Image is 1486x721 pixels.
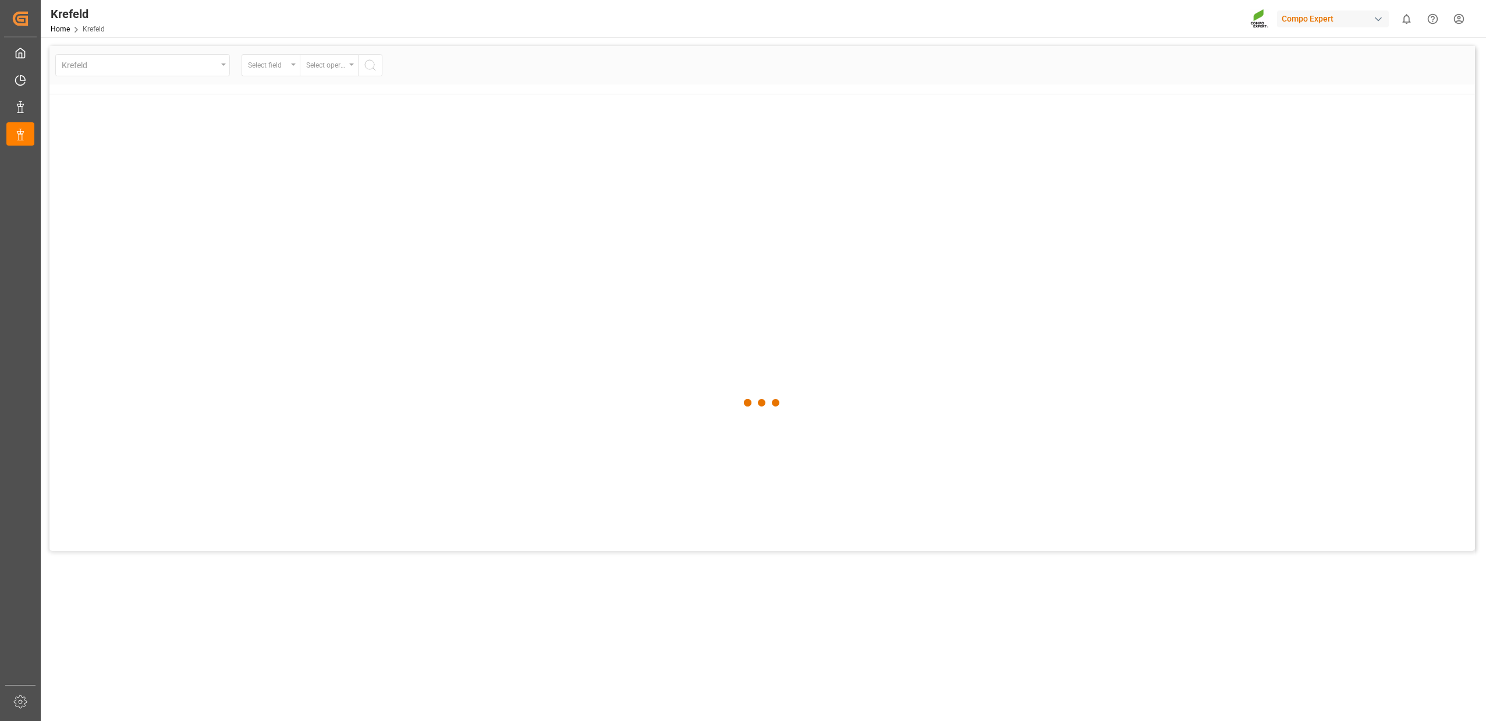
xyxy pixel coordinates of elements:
[51,5,105,23] div: Krefeld
[1420,6,1446,32] button: Help Center
[1250,9,1269,29] img: Screenshot%202023-09-29%20at%2010.02.21.png_1712312052.png
[51,25,70,33] a: Home
[1277,8,1393,30] button: Compo Expert
[1277,10,1389,27] div: Compo Expert
[1393,6,1420,32] button: show 0 new notifications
